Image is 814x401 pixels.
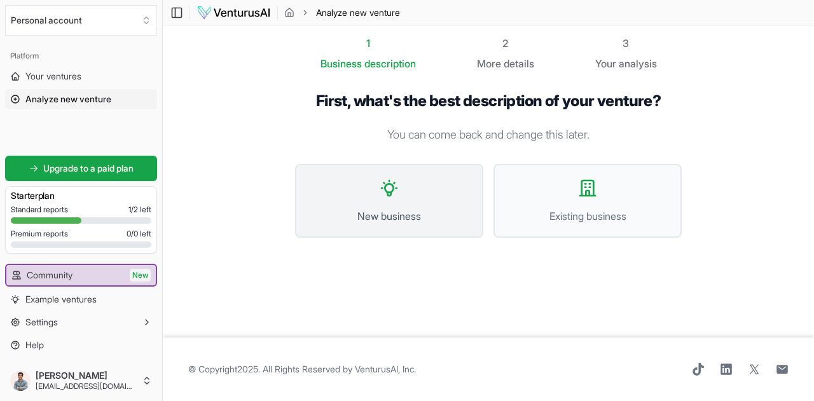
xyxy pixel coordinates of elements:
button: New business [295,164,483,238]
a: Your ventures [5,66,157,86]
span: details [504,57,534,70]
button: Settings [5,312,157,332]
h3: Starter plan [11,189,151,202]
span: Analyze new venture [25,93,111,105]
span: Existing business [507,208,668,224]
span: New business [309,208,469,224]
span: Example ventures [25,293,97,306]
a: Example ventures [5,289,157,309]
a: Help [5,335,157,355]
span: Premium reports [11,229,68,239]
span: Help [25,339,44,351]
img: logo [197,5,271,20]
img: ALV-UjXxrhD41j7q50RREab7R8MxUCwXwqgDPv9VbK5izvBrlQWxu-yPSce5J75b0gCznSWruJb8jD5cNhsiuC7oa1cjdZq3t... [10,370,31,391]
button: [PERSON_NAME][EMAIL_ADDRESS][DOMAIN_NAME] [5,365,157,396]
a: CommunityNew [6,265,156,285]
span: Standard reports [11,205,68,215]
span: Analyze new venture [316,6,400,19]
span: Upgrade to a paid plan [43,162,134,175]
span: Business [321,56,362,71]
span: More [477,56,501,71]
div: 2 [477,36,534,51]
span: 1 / 2 left [128,205,151,215]
span: 0 / 0 left [127,229,151,239]
span: Your ventures [25,70,81,83]
button: Select an organization [5,5,157,36]
span: Community [27,269,72,282]
div: 1 [321,36,416,51]
span: analysis [619,57,657,70]
p: You can come back and change this later. [295,126,682,144]
a: Upgrade to a paid plan [5,156,157,181]
span: [PERSON_NAME] [36,370,137,381]
div: 3 [595,36,657,51]
button: Existing business [493,164,682,238]
nav: breadcrumb [284,6,400,19]
a: Analyze new venture [5,89,157,109]
span: [EMAIL_ADDRESS][DOMAIN_NAME] [36,381,137,391]
h1: First, what's the best description of your venture? [295,92,682,111]
div: Platform [5,46,157,66]
span: Settings [25,316,58,329]
span: © Copyright 2025 . All Rights Reserved by . [188,363,416,376]
span: description [364,57,416,70]
a: VenturusAI, Inc [355,364,414,374]
span: New [130,269,151,282]
span: Your [595,56,616,71]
